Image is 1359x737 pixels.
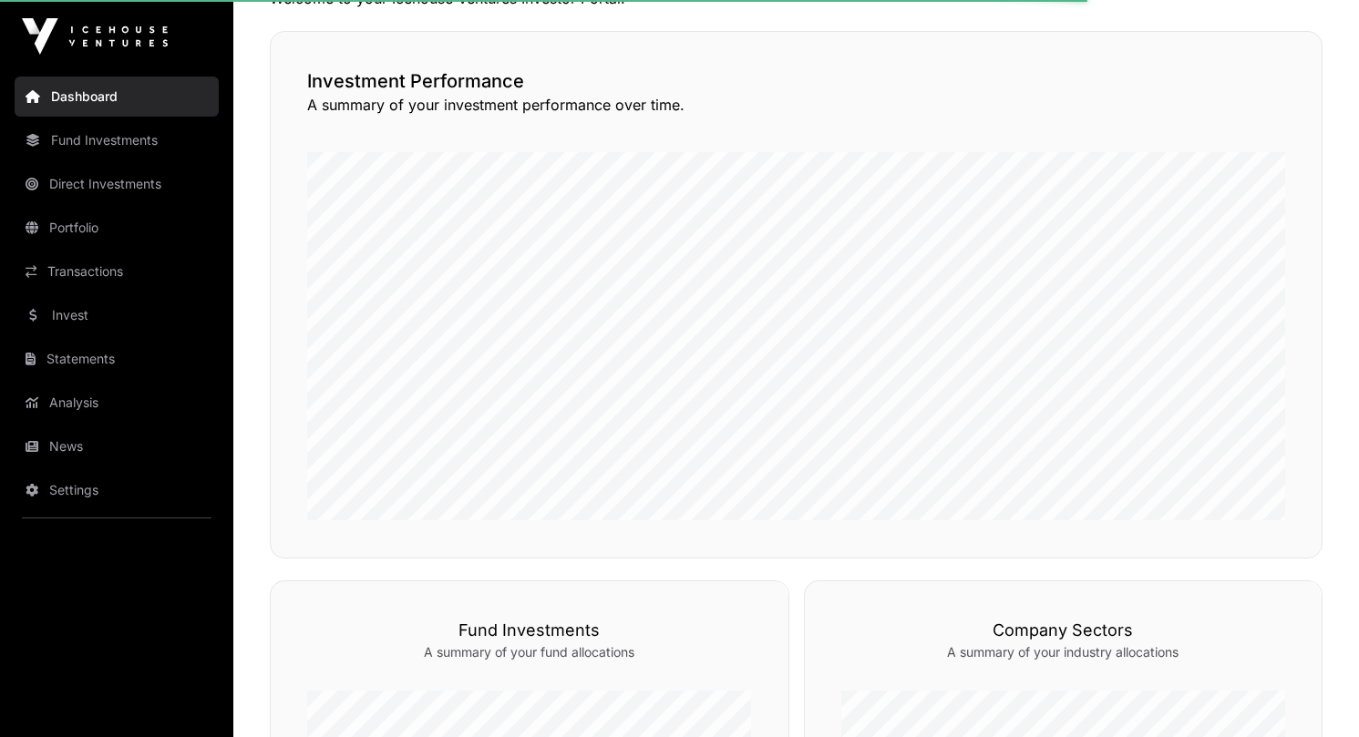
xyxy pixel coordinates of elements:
a: Settings [15,470,219,510]
p: A summary of your investment performance over time. [307,94,1285,116]
iframe: Chat Widget [1268,650,1359,737]
a: News [15,426,219,466]
a: Statements [15,339,219,379]
p: A summary of your industry allocations [841,643,1286,661]
a: Transactions [15,251,219,292]
h3: Company Sectors [841,618,1286,643]
h2: Investment Performance [307,68,1285,94]
a: Invest [15,295,219,335]
p: A summary of your fund allocations [307,643,752,661]
h3: Fund Investments [307,618,752,643]
a: Portfolio [15,208,219,248]
a: Dashboard [15,77,219,117]
a: Direct Investments [15,164,219,204]
img: Icehouse Ventures Logo [22,18,168,55]
a: Fund Investments [15,120,219,160]
a: Analysis [15,383,219,423]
